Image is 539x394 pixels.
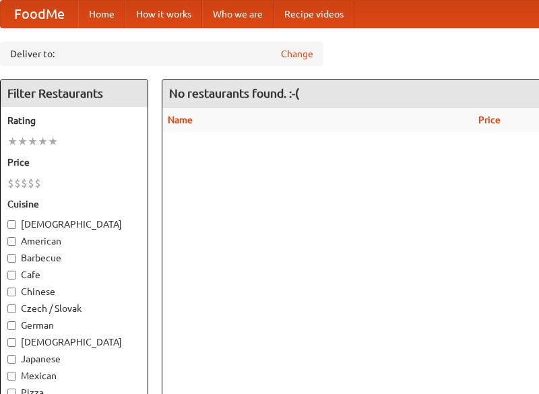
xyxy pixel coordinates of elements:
[7,302,141,315] label: Czech / Slovak
[7,321,16,330] input: German
[28,134,38,149] li: ★
[202,1,274,28] a: Who we are
[7,268,141,282] label: Cafe
[7,134,18,149] li: ★
[7,288,16,296] input: Chinese
[38,134,48,149] li: ★
[34,176,41,191] li: $
[7,369,141,383] label: Mexican
[28,176,34,191] li: $
[169,87,299,100] ng-pluralize: No restaurants found. :-(
[7,335,141,349] label: [DEMOGRAPHIC_DATA]
[7,372,16,381] input: Mexican
[7,254,16,263] input: Barbecue
[7,114,141,127] h5: Rating
[125,1,202,28] a: How it works
[7,218,141,231] label: [DEMOGRAPHIC_DATA]
[7,338,16,347] input: [DEMOGRAPHIC_DATA]
[7,176,14,191] li: $
[7,271,16,280] input: Cafe
[281,47,313,61] a: Change
[1,80,148,107] h4: Filter Restaurants
[7,352,141,366] label: Japanese
[7,237,16,246] input: American
[48,134,58,149] li: ★
[7,304,16,313] input: Czech / Slovak
[21,176,28,191] li: $
[7,355,16,364] input: Japanese
[18,134,28,149] li: ★
[7,251,141,265] label: Barbecue
[478,114,501,125] a: Price
[7,234,141,248] label: American
[7,285,141,298] label: Chinese
[7,197,141,211] h5: Cuisine
[78,1,125,28] a: Home
[168,114,193,125] a: Name
[7,319,141,332] label: German
[14,176,21,191] li: $
[1,1,78,28] a: FoodMe
[7,156,141,169] h5: Price
[274,1,354,28] a: Recipe videos
[7,220,16,229] input: [DEMOGRAPHIC_DATA]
